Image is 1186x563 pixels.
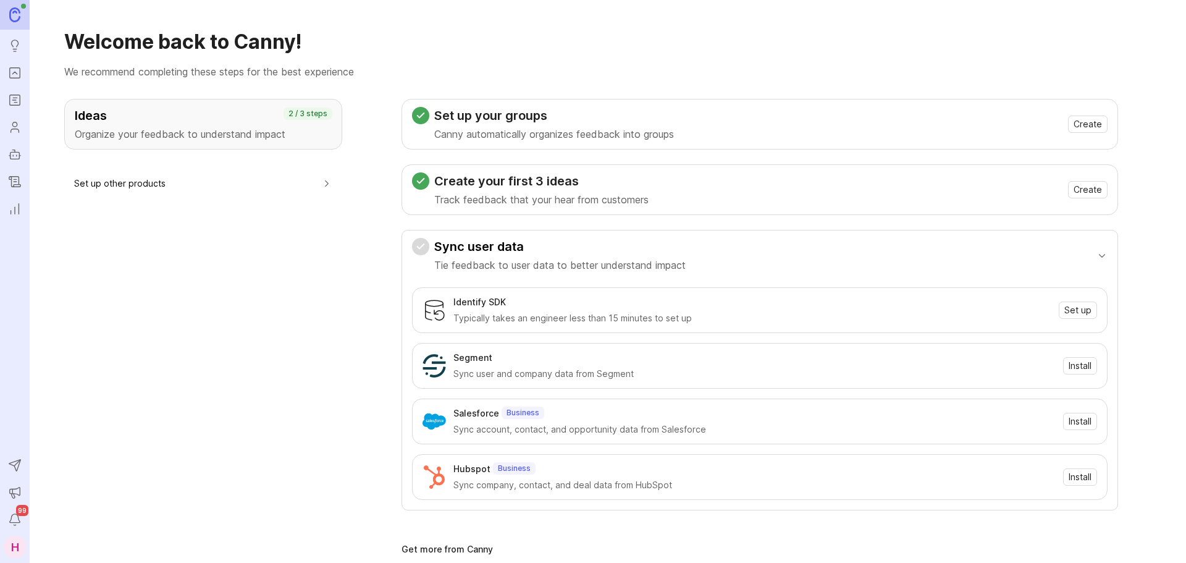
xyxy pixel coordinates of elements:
a: Roadmaps [4,89,26,111]
p: Business [498,464,531,473]
button: Set up [1059,302,1097,319]
button: Sync user dataTie feedback to user data to better understand impact [412,231,1108,280]
span: Install [1069,415,1091,428]
span: Install [1069,471,1091,483]
img: Salesforce [423,410,446,433]
span: Install [1069,360,1091,372]
button: Install [1063,357,1097,375]
div: Salesforce [453,407,499,420]
h3: Ideas [75,107,332,124]
button: Set up other products [74,169,332,197]
a: Users [4,116,26,138]
button: Notifications [4,509,26,531]
button: Send to Autopilot [4,454,26,476]
div: Sync account, contact, and opportunity data from Salesforce [453,423,1056,436]
span: 99 [16,505,28,516]
button: Create [1068,116,1108,133]
img: Identify SDK [423,298,446,322]
span: Set up [1064,304,1091,316]
div: Sync user and company data from Segment [453,367,1056,381]
img: Canny Home [9,7,20,22]
img: Segment [423,354,446,378]
div: Typically takes an engineer less than 15 minutes to set up [453,311,1051,325]
h3: Sync user data [434,238,686,255]
span: Create [1074,118,1102,130]
a: Autopilot [4,143,26,166]
p: Track feedback that your hear from customers [434,192,649,207]
span: Create [1074,184,1102,196]
div: Segment [453,351,492,365]
button: Create [1068,181,1108,198]
p: Organize your feedback to understand impact [75,127,332,142]
p: 2 / 3 steps [288,109,327,119]
a: Portal [4,62,26,84]
div: Sync company, contact, and deal data from HubSpot [453,478,1056,492]
a: Changelog [4,171,26,193]
div: Sync user dataTie feedback to user data to better understand impact [412,280,1108,510]
p: Business [507,408,539,418]
a: Ideas [4,35,26,57]
div: Get more from Canny [402,545,1118,554]
img: Hubspot [423,465,446,489]
button: Install [1063,468,1097,486]
div: Hubspot [453,462,490,476]
a: Reporting [4,198,26,220]
h1: Welcome back to Canny! [64,30,1151,54]
p: Tie feedback to user data to better understand impact [434,258,686,273]
p: We recommend completing these steps for the best experience [64,64,1151,79]
button: Announcements [4,481,26,504]
div: Identify SDK [453,295,506,309]
h3: Set up your groups [434,107,674,124]
h3: Create your first 3 ideas [434,172,649,190]
button: IdeasOrganize your feedback to understand impact2 / 3 steps [64,99,342,150]
p: Canny automatically organizes feedback into groups [434,127,674,142]
button: H [4,536,26,558]
button: Install [1063,413,1097,430]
